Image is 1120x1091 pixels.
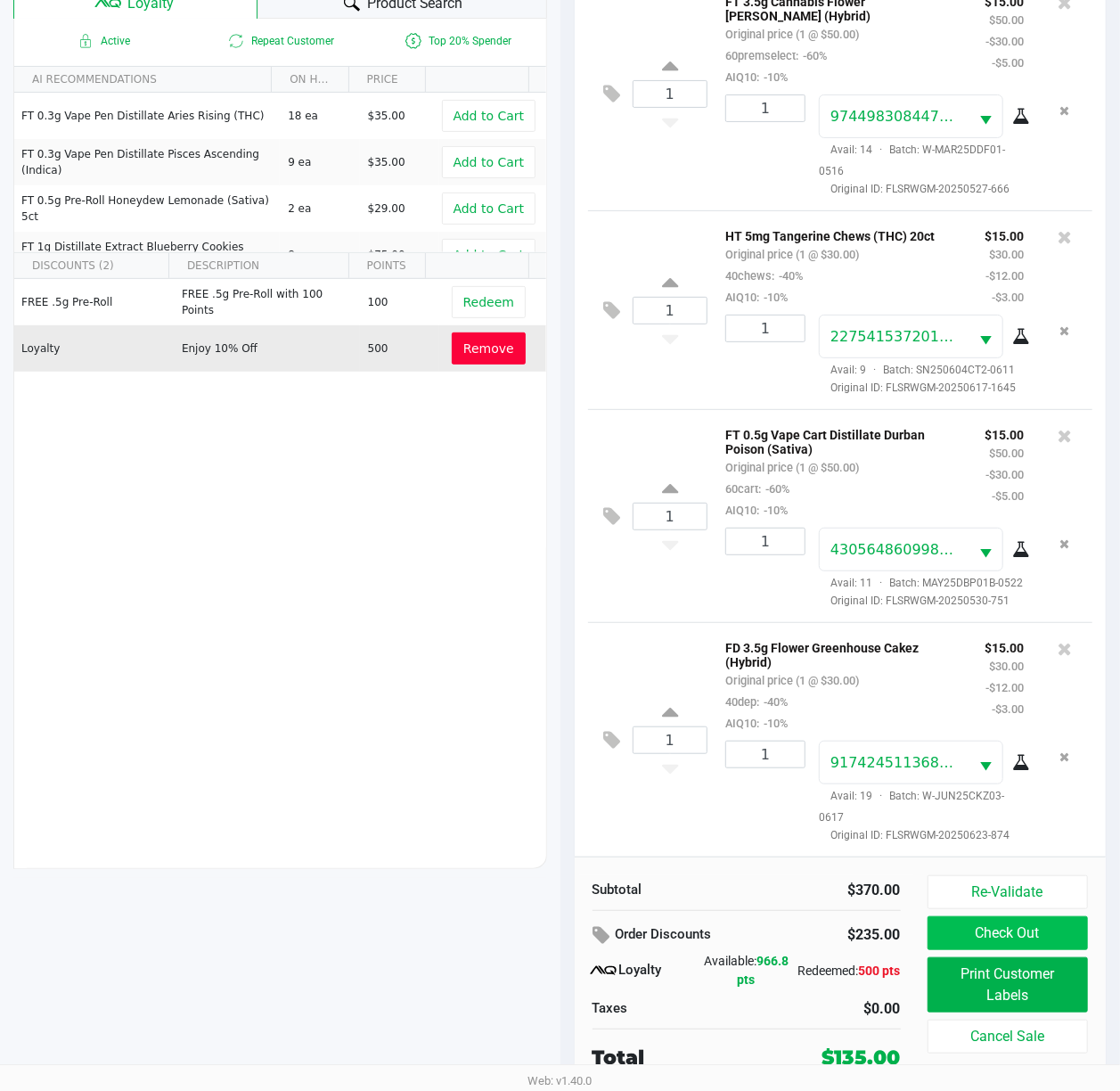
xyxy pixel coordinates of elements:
[14,67,546,252] div: Data table
[872,577,889,589] span: ·
[725,269,803,283] small: 40chews:
[75,30,96,52] inline-svg: Active loyalty member
[725,717,788,730] small: AIQ10:
[985,423,1024,442] p: $15.00
[830,328,976,345] span: 2275415372011692
[830,108,976,125] span: 9744983084474599
[819,144,1005,177] span: Avail: 14 Batch: W-MAR25DDF01-0516
[819,380,1024,396] span: Original ID: FLSRWGM-20250617-1645
[368,249,405,261] span: $75.00
[14,139,280,185] td: FT 0.3g Vape Pen Distillate Pisces Ascending (Indica)
[822,1043,901,1072] div: $135.00
[725,423,958,456] p: FT 0.5g Vape Cart Distillate Durban Poison (Sativa)
[989,13,1024,27] small: $50.00
[280,93,359,139] td: 18 ea
[992,702,1024,716] small: -$3.00
[760,998,901,1020] div: $0.00
[759,695,788,709] span: -40%
[725,70,788,84] small: AIQ10:
[819,593,1024,609] span: Original ID: FLSRWGM-20250530-751
[872,790,889,802] span: ·
[725,291,788,304] small: AIQ10:
[1053,741,1077,774] button: Remove the package from the orderLine
[866,364,883,376] span: ·
[819,181,1024,197] span: Original ID: FLSRWGM-20250527-666
[992,291,1024,304] small: -$3.00
[725,504,788,517] small: AIQ10:
[928,957,1089,1013] button: Print Customer Labels
[989,660,1024,673] small: $30.00
[593,920,789,952] div: Order Discounts
[797,962,900,980] div: Redeemed:
[14,30,192,52] span: Active
[14,279,174,325] td: FREE .5g Pre-Roll
[774,269,803,283] span: -40%
[928,1020,1089,1054] button: Cancel Sale
[463,295,514,309] span: Redeem
[985,468,1024,481] small: -$30.00
[369,30,546,52] span: Top 20% Spender
[992,489,1024,503] small: -$5.00
[593,880,733,900] div: Subtotal
[368,202,405,215] span: $29.00
[759,717,788,730] span: -10%
[280,185,359,232] td: 2 ea
[759,291,788,304] span: -10%
[452,286,526,318] button: Redeem
[969,529,1002,570] button: Select
[928,875,1089,909] button: Re-Validate
[442,146,536,178] button: Add to Cart
[271,67,347,93] th: ON HAND
[593,998,733,1019] div: Taxes
[1053,315,1077,348] button: Remove the package from the orderLine
[725,248,859,261] small: Original price (1 @ $30.00)
[759,70,788,84] span: -10%
[725,695,788,709] small: 40dep:
[725,636,958,669] p: FD 3.5g Flower Greenhouse Cakez (Hybrid)
[798,49,827,62] span: -60%
[985,225,1024,243] p: $15.00
[725,482,789,496] small: 60cart:
[368,110,405,122] span: $35.00
[14,325,174,372] td: Loyalty
[819,790,1004,824] span: Avail: 19 Batch: W-JUN25CKZ03-0617
[928,916,1089,950] button: Check Out
[815,920,900,950] div: $235.00
[280,232,359,278] td: 8 ea
[985,636,1024,655] p: $15.00
[725,225,958,243] p: HT 5mg Tangerine Chews (THC) 20ct
[725,49,827,62] small: 60premselect:
[368,156,405,168] span: $35.00
[1053,528,1077,561] button: Remove the package from the orderLine
[192,30,369,52] span: Repeat Customer
[695,952,797,989] div: Available:
[463,341,514,356] span: Remove
[14,253,168,279] th: DISCOUNTS (2)
[989,447,1024,460] small: $50.00
[360,325,439,372] td: 500
[985,681,1024,694] small: -$12.00
[1053,94,1077,127] button: Remove the package from the orderLine
[280,139,359,185] td: 9 ea
[454,248,525,262] span: Add to Cart
[348,253,425,279] th: POINTS
[14,93,280,139] td: FT 0.3g Vape Pen Distillate Aries Rising (THC)
[593,1043,781,1072] div: Total
[454,109,525,123] span: Add to Cart
[403,30,424,52] inline-svg: Is a top 20% spender
[225,30,247,52] inline-svg: Is repeat customer
[174,325,360,372] td: Enjoy 10% Off
[725,28,859,41] small: Original price (1 @ $50.00)
[528,1074,593,1087] span: Web: v1.40.0
[442,100,536,132] button: Add to Cart
[168,253,348,279] th: DESCRIPTION
[737,954,789,987] span: 966.8 pts
[858,964,900,978] span: 500 pts
[969,742,1002,783] button: Select
[454,155,525,169] span: Add to Cart
[761,482,789,496] span: -60%
[830,541,976,558] span: 4305648609985901
[360,279,439,325] td: 100
[830,754,976,771] span: 9174245113687493
[593,960,695,981] div: Loyalty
